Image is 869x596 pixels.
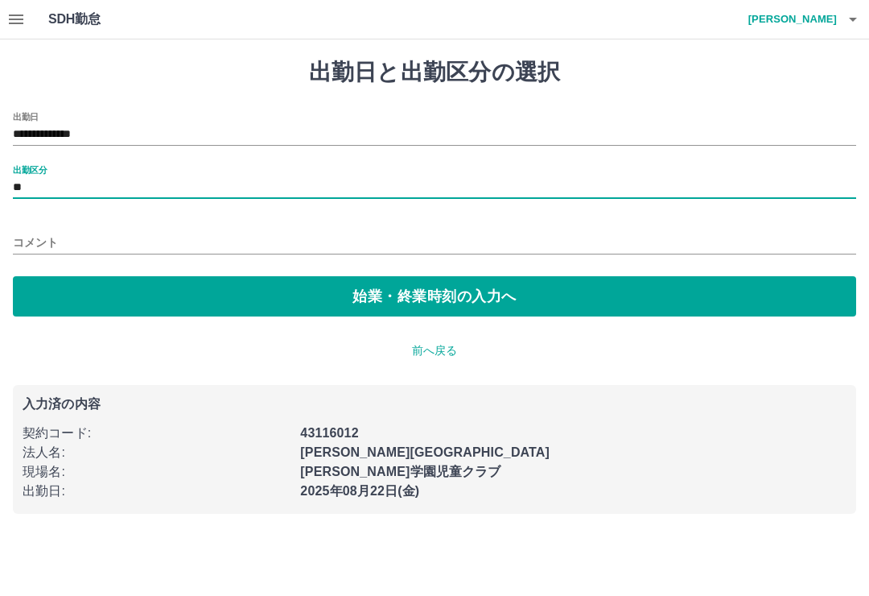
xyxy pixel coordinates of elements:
b: [PERSON_NAME]学園児童クラブ [300,465,500,478]
p: 出勤日 : [23,482,290,501]
b: [PERSON_NAME][GEOGRAPHIC_DATA] [300,445,550,459]
b: 2025年08月22日(金) [300,484,419,498]
button: 始業・終業時刻の入力へ [13,276,856,317]
h1: 出勤日と出勤区分の選択 [13,59,856,86]
p: 現場名 : [23,462,290,482]
label: 出勤日 [13,110,39,122]
p: 前へ戻る [13,342,856,359]
p: 入力済の内容 [23,398,846,411]
b: 43116012 [300,426,358,440]
p: 契約コード : [23,424,290,443]
label: 出勤区分 [13,163,47,176]
p: 法人名 : [23,443,290,462]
